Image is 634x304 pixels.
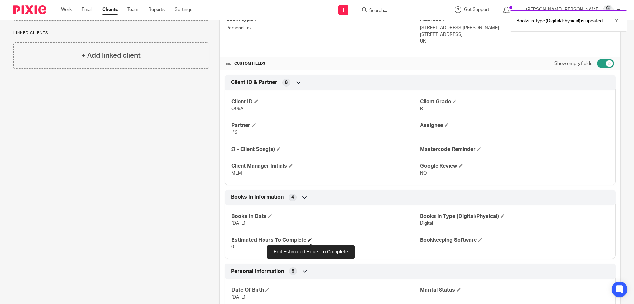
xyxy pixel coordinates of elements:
[231,107,243,111] span: O06A
[127,6,138,13] a: Team
[420,38,614,45] p: UK
[420,221,433,226] span: Digital
[285,79,288,86] span: 8
[231,130,237,135] span: PS
[231,163,420,170] h4: Client Manager Initials
[231,213,420,220] h4: Books In Date
[420,163,609,170] h4: Google Review
[231,171,242,176] span: MLM
[231,287,420,294] h4: Date Of Birth
[554,60,592,67] label: Show empty fields
[231,79,277,86] span: Client ID & Partner
[231,194,284,201] span: Books In Information
[420,31,614,38] p: [STREET_ADDRESS]
[420,107,423,111] span: B
[231,237,420,244] h4: Estimated Hours To Complete
[420,213,609,220] h4: Books In Type (Digital/Physical)
[231,221,245,226] span: [DATE]
[231,295,245,300] span: [DATE]
[231,268,284,275] span: Personal Information
[81,50,141,61] h4: + Add linked client
[420,98,609,105] h4: Client Grade
[516,18,603,24] p: Books In Type (Digital/Physical) is updated
[420,171,427,176] span: NO
[231,98,420,105] h4: Client ID
[231,122,420,129] h4: Partner
[420,287,609,294] h4: Marital Status
[13,30,209,36] p: Linked clients
[420,237,609,244] h4: Bookkeeping Software
[148,6,165,13] a: Reports
[291,194,294,201] span: 4
[82,6,92,13] a: Email
[226,25,420,31] p: Personal tax
[420,122,609,129] h4: Assignee
[603,5,614,15] img: Mass_2025.jpg
[102,6,118,13] a: Clients
[231,146,420,153] h4: Ω - Client Song(s)
[231,245,234,249] span: 0
[13,5,46,14] img: Pixie
[292,268,294,275] span: 5
[226,61,420,66] h4: CUSTOM FIELDS
[175,6,192,13] a: Settings
[420,146,609,153] h4: Mastercode Reminder
[61,6,72,13] a: Work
